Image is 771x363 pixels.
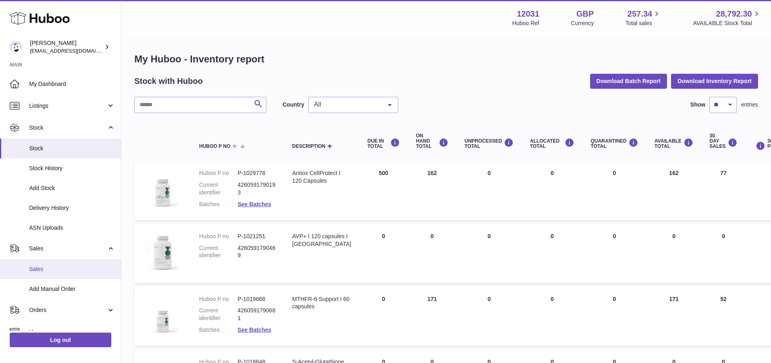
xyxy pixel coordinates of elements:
span: Orders [29,306,106,314]
span: Description [292,144,325,149]
a: 28,792.30 AVAILABLE Stock Total [693,9,761,27]
span: Stock History [29,164,115,172]
td: 0 [408,224,457,283]
span: 257.34 [627,9,652,19]
span: Total sales [625,19,661,27]
td: 0 [701,224,746,283]
span: Usage [29,328,115,336]
div: UNPROCESSED Total [465,138,514,149]
img: product image [142,169,183,210]
h2: Stock with Huboo [134,76,203,87]
span: Stock [29,145,115,152]
h1: My Huboo - Inventory report [134,53,758,66]
div: [PERSON_NAME] [30,39,103,55]
span: Delivery History [29,204,115,212]
button: Download Inventory Report [671,74,758,88]
label: Show [690,101,705,109]
span: entries [741,101,758,109]
td: 0 [457,161,522,220]
td: 0 [359,287,408,346]
div: Huboo Ref [512,19,539,27]
dd: P-1019668 [238,295,276,303]
span: 0 [613,170,616,176]
span: 28,792.30 [716,9,752,19]
td: 0 [359,224,408,283]
strong: GBP [576,9,594,19]
td: 0 [522,224,582,283]
dd: 4260591790469 [238,244,276,260]
span: All [312,100,382,109]
span: Huboo P no [199,144,230,149]
div: Currency [571,19,594,27]
button: Download Batch Report [590,74,667,88]
td: 171 [646,287,701,346]
dd: P-1029778 [238,169,276,177]
dt: Batches [199,201,238,208]
dd: P-1021251 [238,233,276,240]
img: product image [142,233,183,273]
label: Country [282,101,304,109]
img: product image [142,295,183,336]
dt: Current identifier [199,181,238,196]
span: Stock [29,124,106,132]
span: Sales [29,245,106,252]
dd: 4260591790681 [238,307,276,322]
span: ASN Uploads [29,224,115,232]
strong: 12031 [517,9,539,19]
span: My Dashboard [29,80,115,88]
div: ON HAND Total [416,133,448,149]
td: 162 [646,161,701,220]
span: [EMAIL_ADDRESS][DOMAIN_NAME] [30,47,119,54]
dt: Huboo P no [199,233,238,240]
dt: Batches [199,326,238,334]
a: See Batches [238,201,271,207]
td: 0 [646,224,701,283]
span: AVAILABLE Stock Total [693,19,761,27]
dt: Current identifier [199,307,238,322]
span: Sales [29,265,115,273]
div: MTHFR-6 Support I 60 capsules [292,295,351,311]
a: Log out [10,333,111,347]
td: 0 [522,287,582,346]
div: 30 DAY SALES [709,133,737,149]
dt: Huboo P no [199,169,238,177]
img: internalAdmin-12031@internal.huboo.com [10,41,22,53]
span: Add Stock [29,184,115,192]
dt: Huboo P no [199,295,238,303]
div: QUARANTINED Total [590,138,638,149]
span: 0 [613,296,616,302]
div: Antiox CellProtect I 120 Capsules [292,169,351,185]
td: 500 [359,161,408,220]
span: Listings [29,102,106,110]
div: DUE IN TOTAL [367,138,400,149]
div: ALLOCATED Total [530,138,574,149]
div: AVAILABLE Total [654,138,693,149]
td: 77 [701,161,746,220]
span: 0 [613,233,616,239]
a: See Batches [238,327,271,333]
td: 52 [701,287,746,346]
dd: 4260591790193 [238,181,276,196]
td: 171 [408,287,457,346]
td: 0 [457,287,522,346]
td: 0 [457,224,522,283]
a: 257.34 Total sales [625,9,661,27]
dt: Current identifier [199,244,238,260]
td: 162 [408,161,457,220]
div: AVP+ I 120 capsules I [GEOGRAPHIC_DATA] [292,233,351,248]
td: 0 [522,161,582,220]
span: Add Manual Order [29,285,115,293]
